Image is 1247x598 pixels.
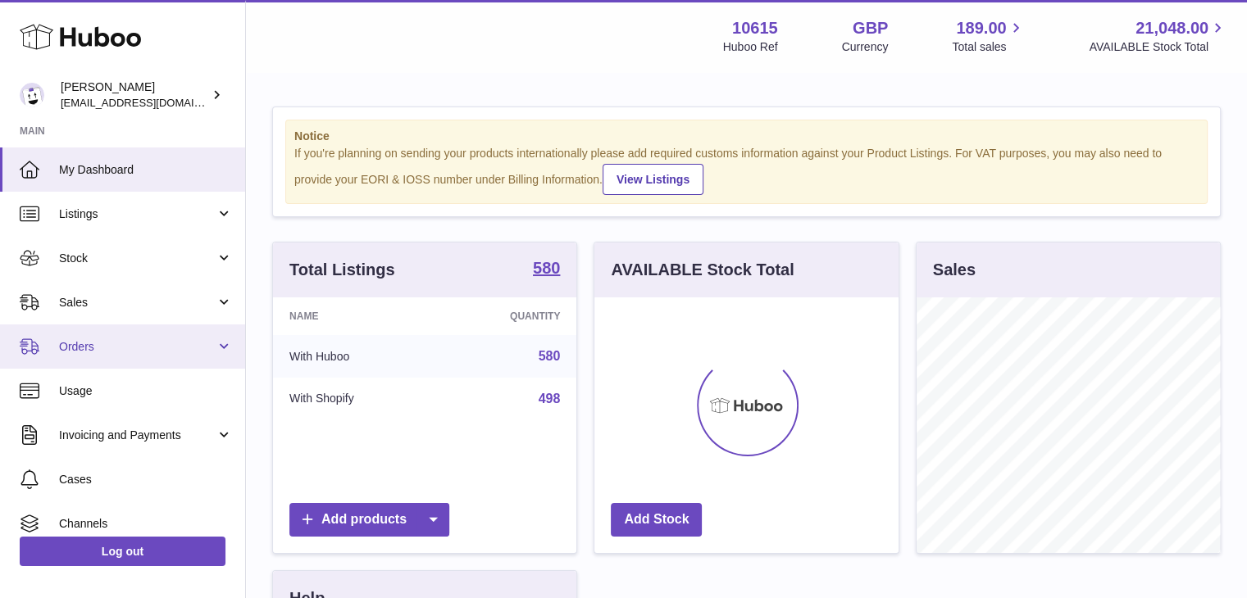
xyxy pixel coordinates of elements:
[59,428,216,443] span: Invoicing and Payments
[59,162,233,178] span: My Dashboard
[1089,39,1227,55] span: AVAILABLE Stock Total
[952,39,1025,55] span: Total sales
[603,164,703,195] a: View Listings
[59,339,216,355] span: Orders
[533,260,560,279] a: 580
[842,39,889,55] div: Currency
[59,251,216,266] span: Stock
[20,537,225,566] a: Log out
[853,17,888,39] strong: GBP
[273,335,437,378] td: With Huboo
[539,392,561,405] a: 498
[59,383,233,399] span: Usage
[539,349,561,363] a: 580
[437,297,577,335] th: Quantity
[1089,17,1227,55] a: 21,048.00 AVAILABLE Stock Total
[952,17,1025,55] a: 189.00 Total sales
[611,503,702,537] a: Add Stock
[273,297,437,335] th: Name
[294,129,1199,144] strong: Notice
[273,378,437,420] td: With Shopify
[59,472,233,487] span: Cases
[59,206,216,222] span: Listings
[289,503,449,537] a: Add products
[20,83,44,107] img: fulfillment@fable.com
[59,295,216,310] span: Sales
[723,39,778,55] div: Huboo Ref
[956,17,1006,39] span: 189.00
[59,516,233,532] span: Channels
[533,260,560,276] strong: 580
[61,79,208,111] div: [PERSON_NAME]
[289,259,395,281] h3: Total Listings
[61,96,241,109] span: [EMAIL_ADDRESS][DOMAIN_NAME]
[611,259,794,281] h3: AVAILABLE Stock Total
[933,259,976,281] h3: Sales
[732,17,778,39] strong: 10615
[1135,17,1208,39] span: 21,048.00
[294,146,1199,195] div: If you're planning on sending your products internationally please add required customs informati...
